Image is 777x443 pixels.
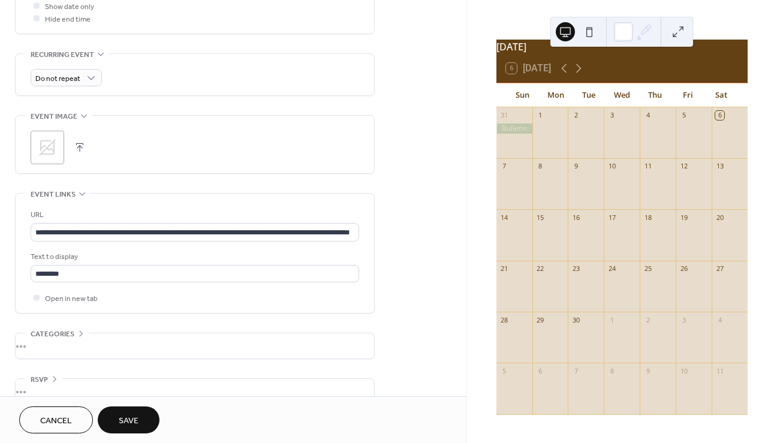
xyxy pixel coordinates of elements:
span: Save [119,415,138,427]
div: Fri [671,83,704,107]
div: 31 [500,111,509,120]
div: 3 [679,315,688,324]
div: Tue [572,83,605,107]
div: 9 [571,162,580,171]
div: 2 [643,315,652,324]
div: 10 [679,366,688,375]
div: 9 [643,366,652,375]
div: 13 [715,162,724,171]
div: 10 [607,162,616,171]
div: 17 [607,213,616,222]
span: Hide end time [45,13,91,26]
div: 23 [571,264,580,273]
button: Save [98,406,159,433]
div: ; [31,131,64,164]
div: 19 [679,213,688,222]
div: 27 [715,264,724,273]
div: 1 [607,315,616,324]
div: 21 [500,264,509,273]
div: Wed [606,83,639,107]
div: 8 [536,162,545,171]
div: 25 [643,264,652,273]
div: Sun [506,83,539,107]
div: Thu [639,83,671,107]
div: 4 [715,315,724,324]
div: 6 [715,111,724,120]
div: 12 [679,162,688,171]
div: 30 [571,315,580,324]
span: Event links [31,188,76,201]
div: 7 [571,366,580,375]
div: Text to display [31,251,357,263]
div: 29 [536,315,545,324]
div: 14 [500,213,509,222]
div: 3 [607,111,616,120]
div: Bulletin [496,123,532,134]
div: 5 [500,366,509,375]
div: [DATE] [496,40,748,54]
span: Cancel [40,415,72,427]
div: 28 [500,315,509,324]
div: 15 [536,213,545,222]
div: 1 [536,111,545,120]
div: URL [31,209,357,221]
div: Mon [539,83,572,107]
div: 18 [643,213,652,222]
div: 8 [607,366,616,375]
span: Recurring event [31,49,94,61]
div: 22 [536,264,545,273]
span: RSVP [31,373,48,386]
span: Event image [31,110,77,123]
div: 11 [643,162,652,171]
div: 7 [500,162,509,171]
div: 4 [643,111,652,120]
div: ••• [16,379,374,404]
div: 2 [571,111,580,120]
div: 24 [607,264,616,273]
button: Cancel [19,406,93,433]
span: Categories [31,328,74,340]
span: Open in new tab [45,293,98,305]
div: ••• [16,333,374,358]
div: 11 [715,366,724,375]
div: Sat [705,83,738,107]
span: Show date only [45,1,94,13]
div: 20 [715,213,724,222]
div: 26 [679,264,688,273]
span: Do not repeat [35,72,80,86]
div: 6 [536,366,545,375]
div: 16 [571,213,580,222]
div: 5 [679,111,688,120]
